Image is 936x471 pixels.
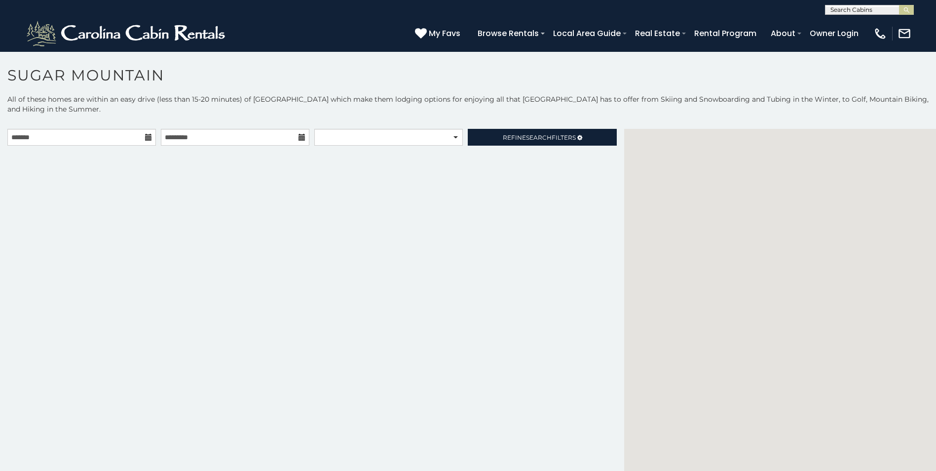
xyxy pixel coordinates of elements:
a: About [766,25,800,42]
a: Rental Program [689,25,761,42]
a: Browse Rentals [473,25,544,42]
img: phone-regular-white.png [873,27,887,40]
a: Local Area Guide [548,25,626,42]
img: White-1-2.png [25,19,229,48]
span: My Favs [429,27,460,39]
a: RefineSearchFilters [468,129,616,146]
span: Refine Filters [503,134,576,141]
span: Search [526,134,552,141]
img: mail-regular-white.png [898,27,911,40]
a: Owner Login [805,25,863,42]
a: My Favs [415,27,463,40]
a: Real Estate [630,25,685,42]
